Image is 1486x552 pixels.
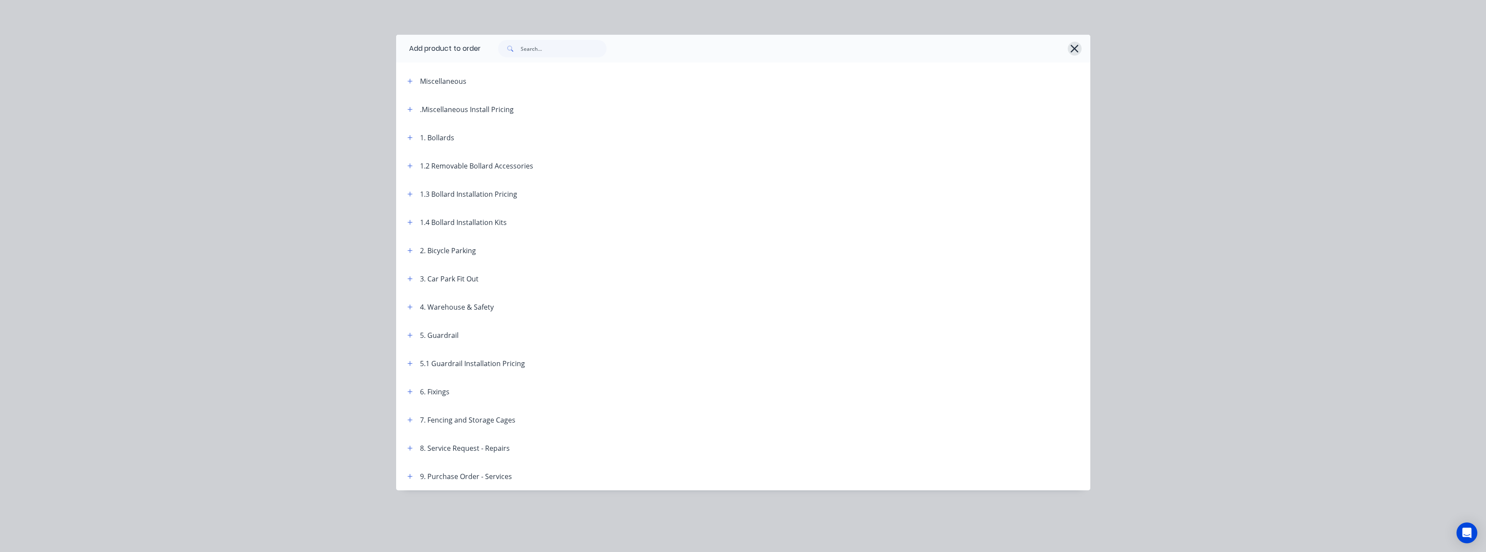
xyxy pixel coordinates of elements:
[420,274,479,284] div: 3. Car Park Fit Out
[420,132,454,143] div: 1. Bollards
[420,415,515,425] div: 7. Fencing and Storage Cages
[396,35,481,63] div: Add product to order
[420,387,449,397] div: 6. Fixings
[420,302,494,312] div: 4. Warehouse & Safety
[521,40,607,57] input: Search...
[420,443,510,453] div: 8. Service Request - Repairs
[420,358,525,369] div: 5.1 Guardrail Installation Pricing
[1456,522,1477,543] div: Open Intercom Messenger
[420,217,507,228] div: 1.4 Bollard Installation Kits
[420,104,514,115] div: .Miscellaneous Install Pricing
[420,76,466,86] div: Miscellaneous
[420,161,533,171] div: 1.2 Removable Bollard Accessories
[420,189,517,199] div: 1.3 Bollard Installation Pricing
[420,471,512,482] div: 9. Purchase Order - Services
[420,245,476,256] div: 2. Bicycle Parking
[420,330,459,340] div: 5. Guardrail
